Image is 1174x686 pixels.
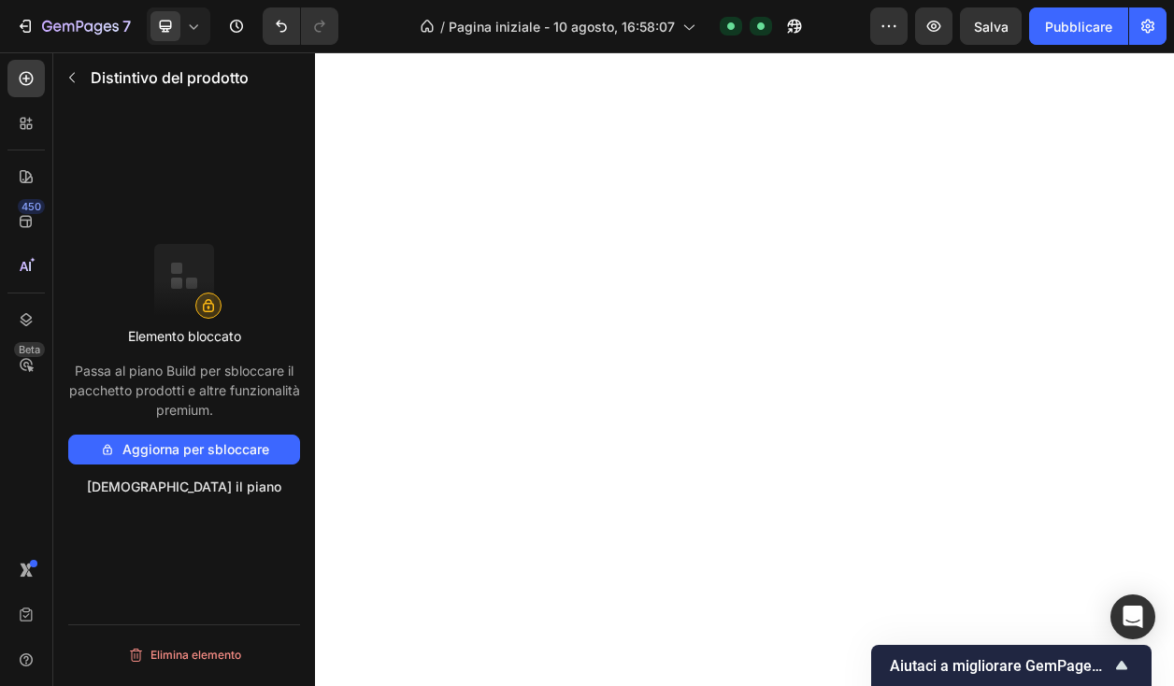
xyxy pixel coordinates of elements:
[440,19,445,35] font: /
[21,200,41,213] font: 450
[150,648,241,662] font: Elimina elemento
[1045,19,1112,35] font: Pubblicare
[87,479,281,494] font: [DEMOGRAPHIC_DATA] il piano
[960,7,1022,45] button: Salva
[69,363,300,418] font: Passa al piano Build per sbloccare il pacchetto prodotti e altre funzionalità premium.
[7,7,139,45] button: 7
[890,654,1133,677] button: Mostra sondaggio - Aiutaci a migliorare GemPages!
[91,68,249,87] font: Distintivo del prodotto
[449,19,675,35] font: Pagina iniziale - 10 agosto, 16:58:07
[315,52,1174,686] iframe: Area di progettazione
[68,640,300,670] button: Elimina elemento
[890,657,1110,675] span: Help us improve GemPages!
[1029,7,1128,45] button: Pubblicare
[68,435,300,464] button: Aggiorna per sbloccare
[68,472,300,502] button: [DEMOGRAPHIC_DATA] il piano
[122,17,131,36] font: 7
[1110,594,1155,639] div: Apri Intercom Messenger
[890,657,1103,675] font: Aiutaci a migliorare GemPages!
[19,343,40,356] font: Beta
[91,66,293,89] p: Distintivo del prodotto
[128,328,241,344] font: Elemento bloccato
[974,19,1009,35] font: Salva
[122,441,269,457] font: Aggiorna per sbloccare
[263,7,338,45] div: Annulla/Ripristina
